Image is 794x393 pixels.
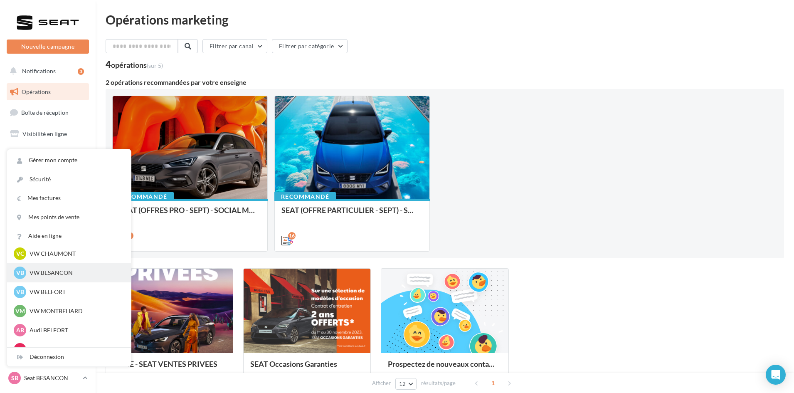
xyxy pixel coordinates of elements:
div: 2 opérations recommandées par votre enseigne [106,79,784,86]
a: Mes factures [7,189,131,208]
a: SB Seat BESANCON [7,370,89,386]
div: Recommandé [274,192,336,201]
p: VW CHAUMONT [30,250,121,258]
a: PLV et print personnalisable [5,228,91,253]
a: Sécurité [7,170,131,189]
a: Contacts [5,166,91,184]
span: Boîte de réception [21,109,69,116]
a: Gérer mon compte [7,151,131,170]
div: Déconnexion [7,348,131,366]
span: 1 [486,376,500,390]
span: VB [16,288,24,296]
span: Afficher [372,379,391,387]
a: Calendrier [5,208,91,225]
div: 16 [288,232,296,240]
a: Boîte de réception [5,104,91,121]
div: SEAT Occasions Garanties [250,360,364,376]
a: Médiathèque [5,187,91,205]
span: AC [16,345,24,353]
button: Filtrer par catégorie [272,39,348,53]
a: Visibilité en ligne [5,125,91,143]
span: VM [15,307,25,315]
span: Visibilité en ligne [22,130,67,137]
span: VB [16,269,24,277]
span: résultats/page [421,379,456,387]
div: 4 [106,60,163,69]
p: Audi CHAUMONT [30,345,121,353]
span: (sur 5) [147,62,163,69]
button: Nouvelle campagne [7,40,89,54]
p: VW BESANCON [30,269,121,277]
div: 3 [78,68,84,75]
button: Notifications 3 [5,62,87,80]
span: Notifications [22,67,56,74]
a: Mes points de vente [7,208,131,227]
div: Recommandé [112,192,174,201]
span: AB [16,326,24,334]
a: Aide en ligne [7,227,131,245]
a: Campagnes [5,146,91,163]
p: Audi BELFORT [30,326,121,334]
a: Campagnes DataOnDemand [5,256,91,281]
div: Prospectez de nouveaux contacts [388,360,501,376]
button: Filtrer par canal [202,39,267,53]
div: opérations [111,61,163,69]
div: SOME - SEAT VENTES PRIVEES [113,360,226,376]
p: VW MONTBELIARD [30,307,121,315]
span: Opérations [22,88,51,95]
a: Opérations [5,83,91,101]
div: Open Intercom Messenger [766,365,786,385]
p: VW BELFORT [30,288,121,296]
span: 12 [399,381,406,387]
p: Seat BESANCON [24,374,79,382]
div: Opérations marketing [106,13,784,26]
div: SEAT (OFFRE PARTICULIER - SEPT) - SOCIAL MEDIA [281,206,423,222]
button: 12 [395,378,417,390]
span: SB [11,374,18,382]
div: SEAT (OFFRES PRO - SEPT) - SOCIAL MEDIA [119,206,261,222]
span: VC [16,250,24,258]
